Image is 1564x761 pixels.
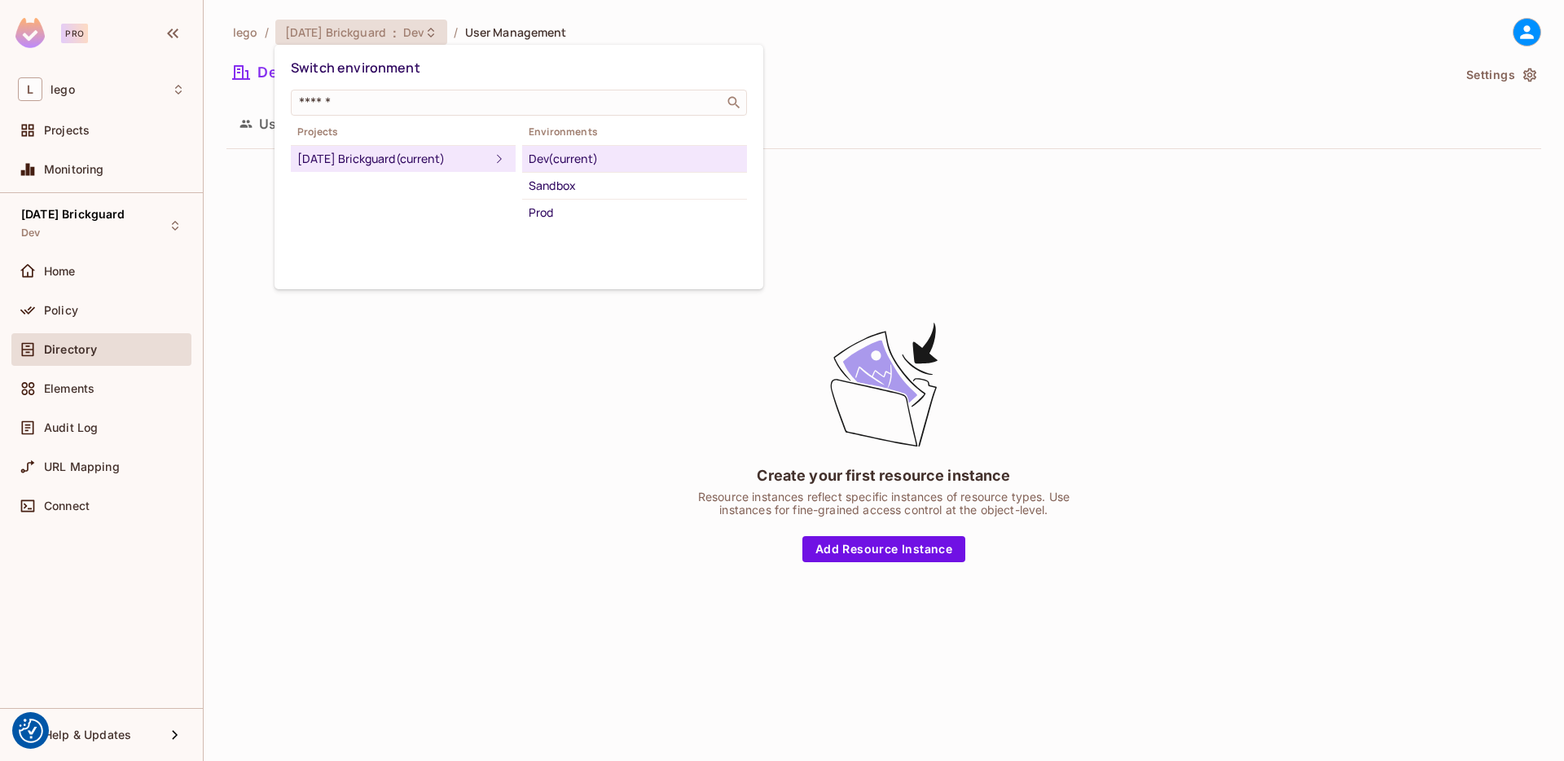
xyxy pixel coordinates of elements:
[19,719,43,743] img: Revisit consent button
[522,125,747,139] span: Environments
[291,125,516,139] span: Projects
[529,149,740,169] div: Dev (current)
[529,203,740,222] div: Prod
[297,149,490,169] div: [DATE] Brickguard (current)
[19,719,43,743] button: Consent Preferences
[529,176,740,196] div: Sandbox
[291,59,420,77] span: Switch environment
